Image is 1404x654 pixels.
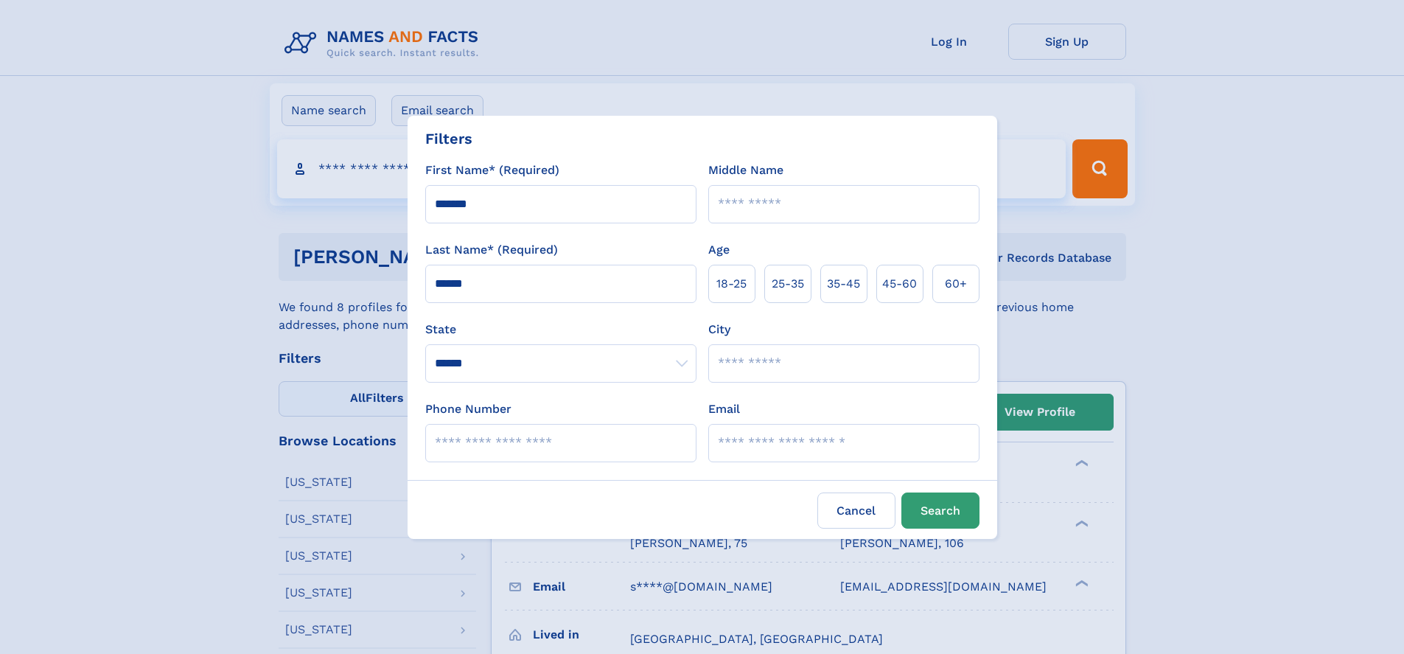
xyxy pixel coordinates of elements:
span: 25‑35 [772,275,804,293]
label: City [708,321,730,338]
label: Cancel [817,493,895,529]
label: Email [708,400,740,418]
label: State [425,321,696,338]
span: 18‑25 [716,275,747,293]
span: 45‑60 [882,275,917,293]
label: Last Name* (Required) [425,241,558,259]
span: 60+ [945,275,967,293]
label: First Name* (Required) [425,161,559,179]
label: Middle Name [708,161,783,179]
label: Age [708,241,730,259]
span: 35‑45 [827,275,860,293]
label: Phone Number [425,400,511,418]
div: Filters [425,128,472,150]
button: Search [901,493,979,529]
